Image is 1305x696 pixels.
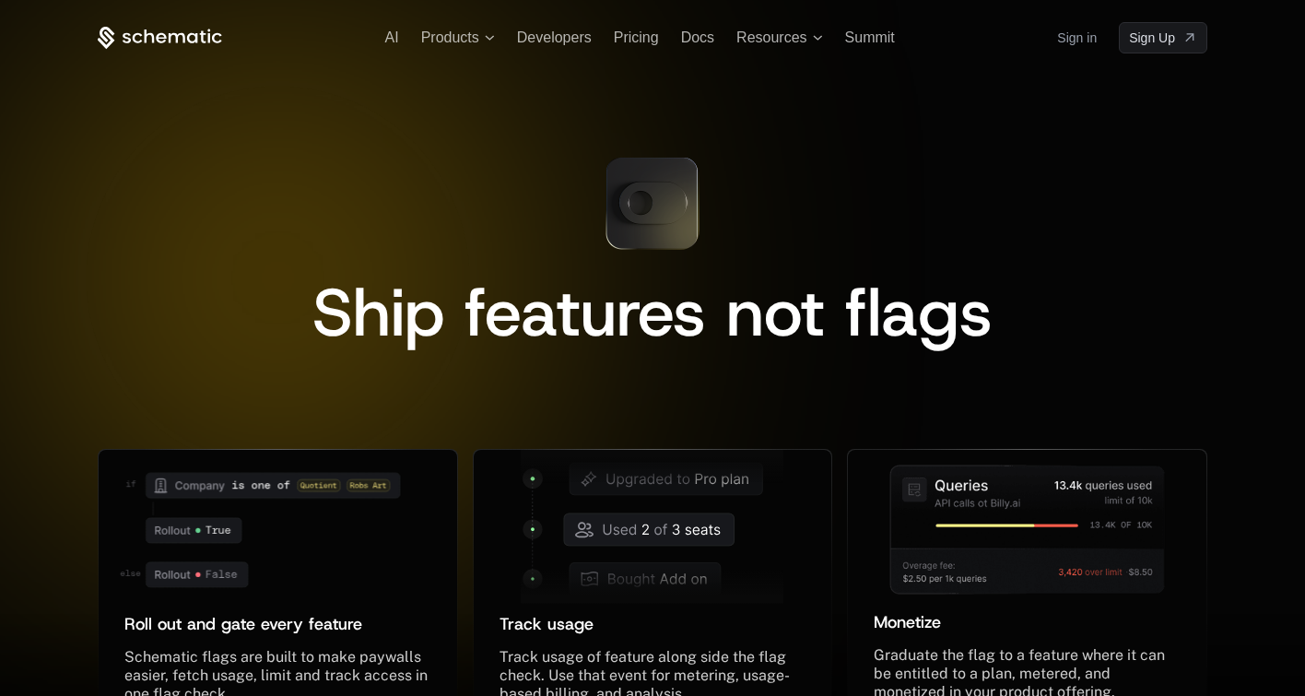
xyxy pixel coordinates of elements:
[1119,22,1207,53] a: [object Object]
[421,29,479,46] span: Products
[1057,23,1097,53] a: Sign in
[1129,29,1175,47] span: Sign Up
[681,29,714,45] a: Docs
[874,611,941,633] span: Monetize
[736,29,806,46] span: Resources
[845,29,895,45] a: Summit
[124,613,362,635] span: Roll out and gate every feature
[312,268,993,357] span: Ship features not flags
[614,29,659,45] a: Pricing
[500,613,594,635] span: Track usage
[385,29,399,45] a: AI
[517,29,592,45] a: Developers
